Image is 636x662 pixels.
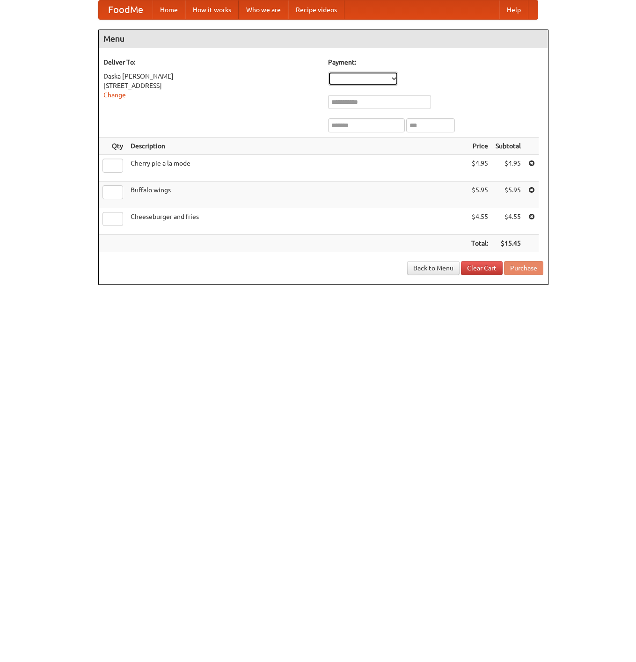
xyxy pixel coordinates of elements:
[492,155,525,182] td: $4.95
[185,0,239,19] a: How it works
[492,138,525,155] th: Subtotal
[499,0,528,19] a: Help
[239,0,288,19] a: Who we are
[99,0,153,19] a: FoodMe
[127,182,468,208] td: Buffalo wings
[468,155,492,182] td: $4.95
[407,261,460,275] a: Back to Menu
[103,58,319,67] h5: Deliver To:
[288,0,344,19] a: Recipe videos
[103,91,126,99] a: Change
[461,261,503,275] a: Clear Cart
[103,72,319,81] div: Daska [PERSON_NAME]
[99,138,127,155] th: Qty
[468,138,492,155] th: Price
[153,0,185,19] a: Home
[504,261,543,275] button: Purchase
[99,29,548,48] h4: Menu
[468,235,492,252] th: Total:
[468,208,492,235] td: $4.55
[127,138,468,155] th: Description
[468,182,492,208] td: $5.95
[492,208,525,235] td: $4.55
[492,182,525,208] td: $5.95
[127,155,468,182] td: Cherry pie a la mode
[103,81,319,90] div: [STREET_ADDRESS]
[127,208,468,235] td: Cheeseburger and fries
[328,58,543,67] h5: Payment:
[492,235,525,252] th: $15.45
